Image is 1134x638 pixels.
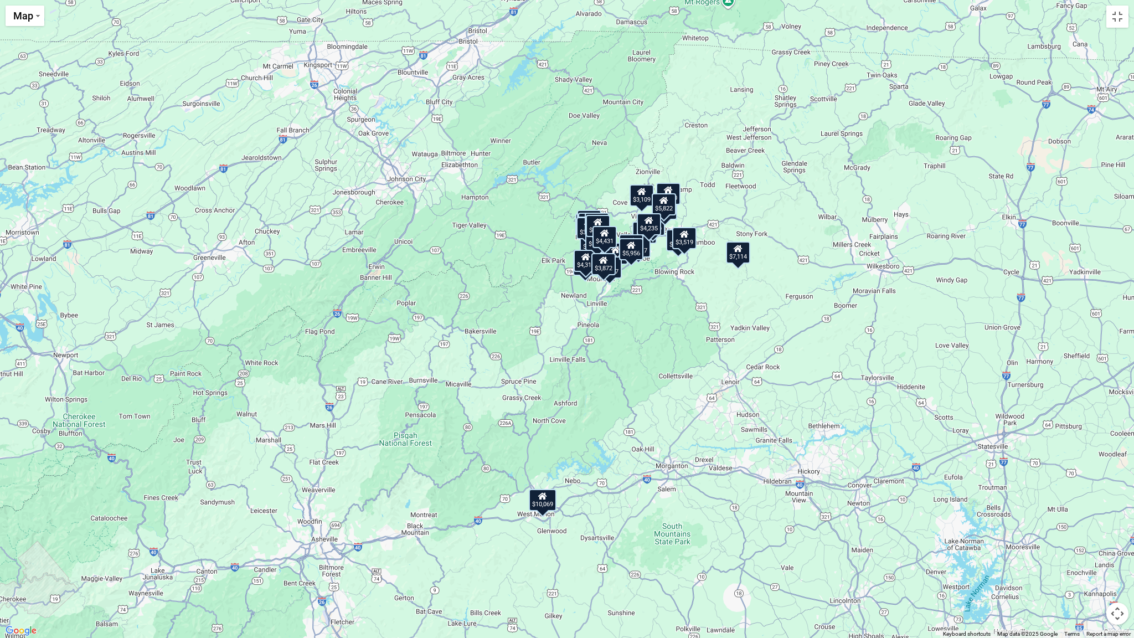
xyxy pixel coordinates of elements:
a: Terms [1064,631,1080,637]
a: Report a map error [1086,631,1131,637]
button: Map camera controls [1106,603,1128,625]
div: $3,410 [656,183,681,205]
div: $7,114 [726,241,750,264]
button: Keyboard shortcuts [943,630,991,638]
div: $3,519 [672,227,697,249]
div: $5,822 [652,193,676,215]
span: Map data ©2025 Google [997,631,1058,637]
div: $3,389 [666,229,690,251]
